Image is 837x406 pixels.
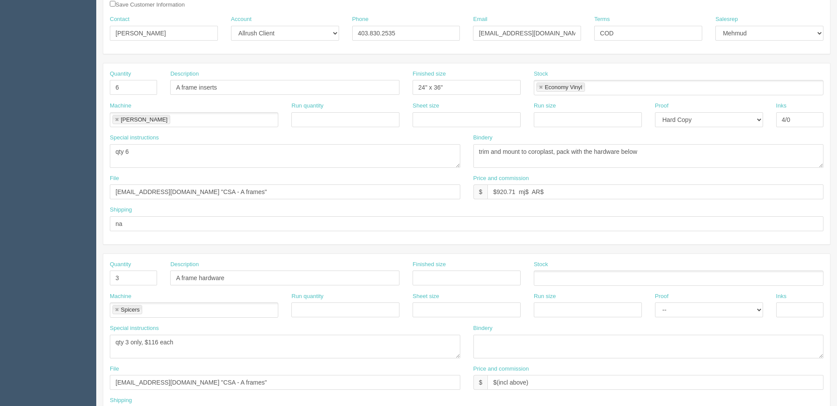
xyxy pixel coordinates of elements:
[110,206,132,214] label: Shipping
[110,134,159,142] label: Special instructions
[473,184,488,199] div: $
[545,84,582,90] div: Economy Vinyl
[413,102,439,110] label: Sheet size
[231,15,252,24] label: Account
[291,292,323,301] label: Run quantity
[110,365,119,373] label: File
[110,292,131,301] label: Machine
[473,375,488,390] div: $
[655,102,669,110] label: Proof
[121,307,140,312] div: Spicers
[655,292,669,301] label: Proof
[413,292,439,301] label: Sheet size
[594,15,609,24] label: Terms
[352,15,369,24] label: Phone
[413,70,446,78] label: Finished size
[170,70,199,78] label: Description
[110,102,131,110] label: Machine
[110,324,159,333] label: Special instructions
[534,102,556,110] label: Run size
[473,174,529,183] label: Price and commission
[110,396,132,405] label: Shipping
[473,365,529,373] label: Price and commission
[715,15,738,24] label: Salesrep
[121,117,168,122] div: [PERSON_NAME]
[534,292,556,301] label: Run size
[473,134,493,142] label: Bindery
[170,260,199,269] label: Description
[776,102,787,110] label: Inks
[776,292,787,301] label: Inks
[110,260,131,269] label: Quantity
[110,174,119,183] label: File
[413,260,446,269] label: Finished size
[473,15,487,24] label: Email
[473,324,493,333] label: Bindery
[534,70,548,78] label: Stock
[291,102,323,110] label: Run quantity
[110,144,460,168] textarea: *done by [PERSON_NAME], no eproofing needed*
[110,15,130,24] label: Contact
[110,70,131,78] label: Quantity
[534,260,548,269] label: Stock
